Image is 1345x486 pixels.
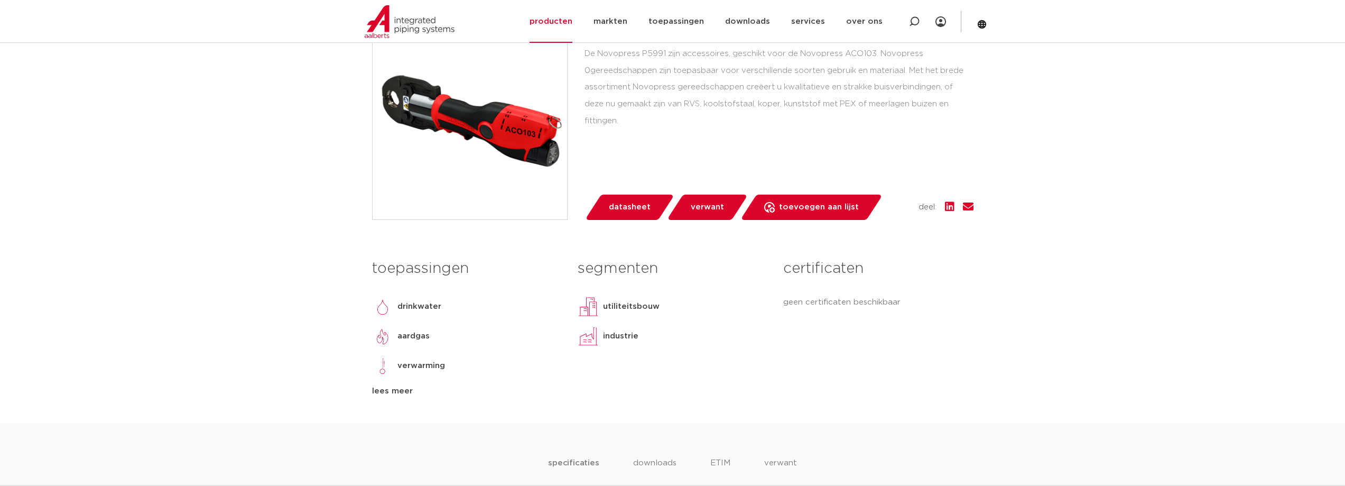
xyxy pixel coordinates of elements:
[397,300,441,313] p: drinkwater
[585,195,674,220] a: datasheet
[691,199,724,216] span: verwant
[372,296,393,317] img: drinkwater
[372,326,393,347] img: aardgas
[373,25,567,219] img: Product Image for Novopress ACO103 met 2 accu's 2,0Ah+oplader+koffer
[779,199,859,216] span: toevoegen aan lijst
[919,201,936,214] span: deel:
[603,330,638,343] p: industrie
[578,296,599,317] img: utiliteitsbouw
[603,300,660,313] p: utiliteitsbouw
[372,385,562,398] div: lees meer
[372,355,393,377] img: verwarming
[585,45,973,130] div: De Novopress P5991 zijn accessoires, geschikt voor de Novopress ACO103. Novopress 0gereedschappen...
[397,330,430,343] p: aardgas
[397,360,445,372] p: verwarming
[783,296,973,309] p: geen certificaten beschikbaar
[578,258,767,279] h3: segmenten
[666,195,748,220] a: verwant
[578,326,599,347] img: industrie
[609,199,651,216] span: datasheet
[783,258,973,279] h3: certificaten
[372,258,562,279] h3: toepassingen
